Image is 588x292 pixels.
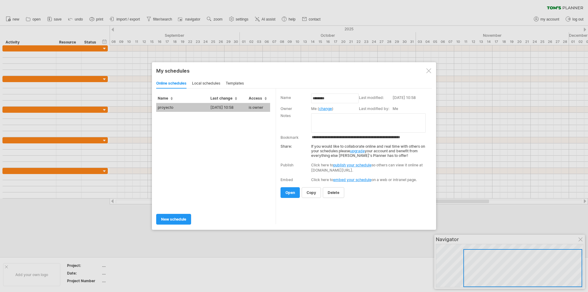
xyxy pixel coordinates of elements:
[161,217,186,222] span: new schedule
[281,177,293,182] div: Embed
[192,79,220,89] div: local schedules
[281,144,292,149] strong: Share:
[350,149,365,153] a: upgrade
[333,163,371,167] a: publish your schedule
[307,190,316,195] span: copy
[281,187,300,198] a: open
[156,214,191,225] a: new schedule
[359,106,393,113] td: Last modified by:
[281,113,311,133] td: Notes
[393,95,430,106] td: [DATE] 10:58
[281,163,293,167] div: Publish
[156,79,187,89] div: online schedules
[328,190,339,195] span: delete
[156,103,209,112] td: proyecto
[281,141,428,158] div: If you would like to collaborate online and real time with others on your schedules please your a...
[158,96,173,100] span: Name
[319,106,332,111] a: change
[302,187,321,198] a: copy
[281,106,311,113] td: Owner
[281,95,311,106] td: Name
[209,103,247,112] td: [DATE] 10:58
[226,79,244,89] div: templates
[359,95,393,106] td: Last modified:
[210,96,237,100] span: Last change
[156,68,432,74] div: My schedules
[311,177,428,182] div: Click here to on a web or intranet page.
[247,103,270,112] td: is owner
[323,187,344,198] a: delete
[333,177,371,182] a: embed your schedule
[285,190,295,195] span: open
[281,133,311,141] td: Bookmark
[393,106,430,113] td: Me
[311,162,428,173] div: Click here to so others can view it online at [DOMAIN_NAME][URL].
[249,96,267,100] span: Access
[311,106,356,111] div: Me ( )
